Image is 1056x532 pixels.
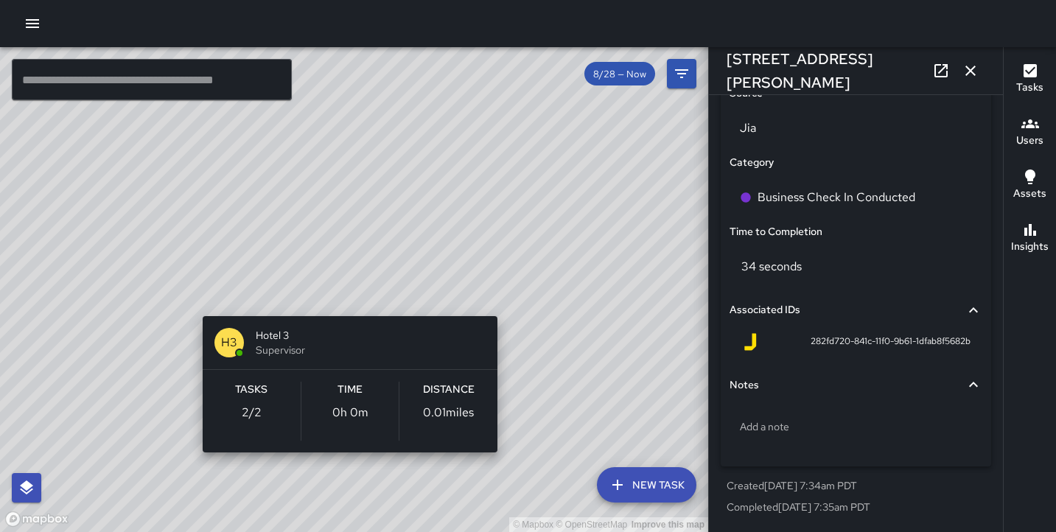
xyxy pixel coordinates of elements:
[727,47,926,94] h6: [STREET_ADDRESS][PERSON_NAME]
[423,404,474,421] p: 0.01 miles
[740,419,972,434] p: Add a note
[730,368,982,402] div: Notes
[584,68,655,80] span: 8/28 — Now
[1016,133,1043,149] h6: Users
[730,377,759,393] h6: Notes
[741,259,802,274] p: 34 seconds
[242,404,262,421] p: 2 / 2
[730,155,774,171] h6: Category
[1011,239,1049,255] h6: Insights
[235,382,268,398] h6: Tasks
[730,302,800,318] h6: Associated IDs
[1004,106,1056,159] button: Users
[730,224,822,240] h6: Time to Completion
[221,334,237,351] p: H3
[1004,53,1056,106] button: Tasks
[203,316,497,452] button: H3Hotel 3SupervisorTasks2/2Time0h 0mDistance0.01miles
[256,328,486,343] span: Hotel 3
[423,382,475,398] h6: Distance
[758,189,915,206] p: Business Check In Conducted
[1004,212,1056,265] button: Insights
[1004,159,1056,212] button: Assets
[727,478,985,493] p: Created [DATE] 7:34am PDT
[667,59,696,88] button: Filters
[740,119,972,137] p: Jia
[338,382,363,398] h6: Time
[811,335,971,349] span: 282fd720-841c-11f0-9b61-1dfab8f5682b
[727,500,985,514] p: Completed [DATE] 7:35am PDT
[332,404,368,421] p: 0h 0m
[256,343,486,357] span: Supervisor
[1016,80,1043,96] h6: Tasks
[730,293,982,327] div: Associated IDs
[597,467,696,503] button: New Task
[1013,186,1046,202] h6: Assets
